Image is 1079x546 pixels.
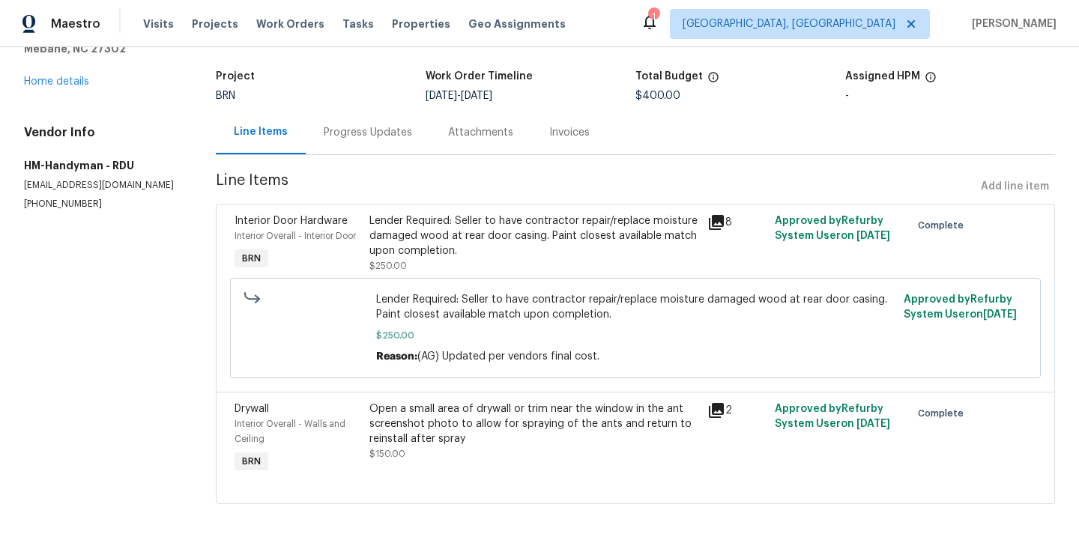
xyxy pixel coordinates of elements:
[24,125,180,140] h4: Vendor Info
[376,351,417,362] span: Reason:
[376,292,895,322] span: Lender Required: Seller to have contractor repair/replace moisture damaged wood at rear door casi...
[983,309,1017,320] span: [DATE]
[24,158,180,173] h5: HM-Handyman - RDU
[216,71,255,82] h5: Project
[426,91,492,101] span: -
[635,91,680,101] span: $400.00
[635,71,703,82] h5: Total Budget
[51,16,100,31] span: Maestro
[369,261,407,270] span: $250.00
[143,16,174,31] span: Visits
[707,71,719,91] span: The total cost of line items that have been proposed by Opendoor. This sum includes line items th...
[775,404,890,429] span: Approved by Refurby System User on
[707,401,766,419] div: 2
[342,19,374,29] span: Tasks
[707,213,766,231] div: 8
[256,16,324,31] span: Work Orders
[236,454,267,469] span: BRN
[845,91,1055,101] div: -
[369,213,698,258] div: Lender Required: Seller to have contractor repair/replace moisture damaged wood at rear door casi...
[918,218,970,233] span: Complete
[417,351,599,362] span: (AG) Updated per vendors final cost.
[856,419,890,429] span: [DATE]
[392,16,450,31] span: Properties
[683,16,895,31] span: [GEOGRAPHIC_DATA], [GEOGRAPHIC_DATA]
[192,16,238,31] span: Projects
[235,404,269,414] span: Drywall
[648,9,659,24] div: 1
[845,71,920,82] h5: Assigned HPM
[216,91,235,101] span: BRN
[24,41,180,56] h5: Mebane, NC 27302
[426,91,457,101] span: [DATE]
[369,401,698,446] div: Open a small area of drywall or trim near the window in the ant screenshot photo to allow for spr...
[376,328,895,343] span: $250.00
[856,231,890,241] span: [DATE]
[324,125,412,140] div: Progress Updates
[24,198,180,210] p: [PHONE_NUMBER]
[925,71,937,91] span: The hpm assigned to this work order.
[216,173,975,201] span: Line Items
[369,449,405,458] span: $150.00
[24,179,180,192] p: [EMAIL_ADDRESS][DOMAIN_NAME]
[468,16,566,31] span: Geo Assignments
[235,419,345,443] span: Interior Overall - Walls and Ceiling
[235,231,356,240] span: Interior Overall - Interior Door
[235,216,348,226] span: Interior Door Hardware
[448,125,513,140] div: Attachments
[236,251,267,266] span: BRN
[461,91,492,101] span: [DATE]
[426,71,533,82] h5: Work Order Timeline
[24,76,89,87] a: Home details
[918,406,970,421] span: Complete
[549,125,590,140] div: Invoices
[966,16,1057,31] span: [PERSON_NAME]
[234,124,288,139] div: Line Items
[775,216,890,241] span: Approved by Refurby System User on
[904,294,1017,320] span: Approved by Refurby System User on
